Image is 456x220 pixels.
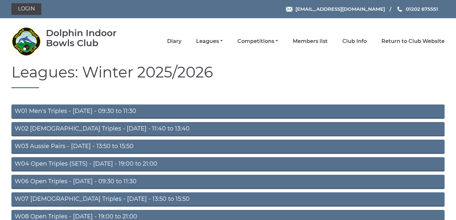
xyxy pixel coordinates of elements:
[406,6,438,12] span: 01202 675551
[381,38,445,45] a: Return to Club Website
[396,5,438,13] a: Phone us 01202 675551
[293,38,328,45] a: Members list
[342,38,367,45] a: Club Info
[11,3,41,15] a: Login
[11,27,41,56] img: Dolphin Indoor Bowls Club
[295,6,385,12] span: [EMAIL_ADDRESS][DOMAIN_NAME]
[11,140,445,154] a: W03 Aussie Pairs - [DATE] - 13:50 to 15:50
[286,7,292,12] img: Email
[11,122,445,136] a: W02 [DEMOGRAPHIC_DATA] Triples - [DATE] - 11:40 to 13:40
[11,192,445,207] a: W07 [DEMOGRAPHIC_DATA] Triples - [DATE] - 13:50 to 15:50
[397,7,402,12] img: Phone us
[46,28,135,48] div: Dolphin Indoor Bowls Club
[167,38,181,45] a: Diary
[11,157,445,172] a: W04 Open Triples (SETS) - [DATE] - 19:00 to 21:00
[11,104,445,119] a: W01 Men's Triples - [DATE] - 09:30 to 11:30
[11,175,445,189] a: W06 Open Triples - [DATE] - 09:30 to 11:30
[237,38,278,45] a: Competitions
[11,64,445,88] h1: Leagues: Winter 2025/2026
[196,38,223,45] a: Leagues
[286,5,385,13] a: Email [EMAIL_ADDRESS][DOMAIN_NAME]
